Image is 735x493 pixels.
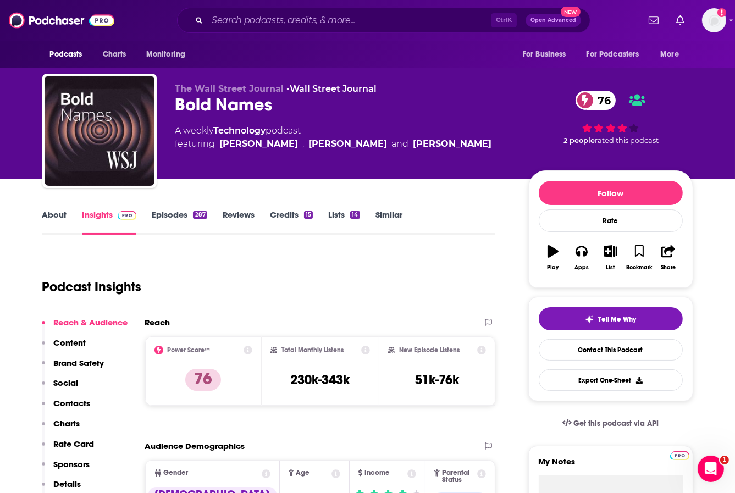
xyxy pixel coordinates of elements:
[54,459,90,469] p: Sponsors
[152,209,207,235] a: Episodes287
[626,264,652,271] div: Bookmark
[42,398,91,418] button: Contacts
[660,47,679,62] span: More
[207,12,491,29] input: Search podcasts, credits, & more...
[42,317,128,337] button: Reach & Audience
[42,418,80,439] button: Charts
[491,13,517,27] span: Ctrl K
[223,209,255,235] a: Reviews
[523,47,566,62] span: For Business
[561,7,581,17] span: New
[177,8,590,33] div: Search podcasts, credits, & more...
[579,44,655,65] button: open menu
[309,137,388,151] div: [PERSON_NAME]
[702,8,726,32] span: Logged in as rpearson
[185,369,221,391] p: 76
[168,346,211,354] h2: Power Score™
[139,44,200,65] button: open menu
[328,209,360,235] a: Lists14
[672,11,689,30] a: Show notifications dropdown
[54,317,128,328] p: Reach & Audience
[375,209,402,235] a: Similar
[567,238,596,278] button: Apps
[270,209,313,235] a: Credits15
[145,441,245,451] h2: Audience Demographics
[290,84,377,94] a: Wall Street Journal
[644,11,663,30] a: Show notifications dropdown
[296,469,310,477] span: Age
[547,264,559,271] div: Play
[595,136,659,145] span: rated this podcast
[103,47,126,62] span: Charts
[661,264,676,271] div: Share
[670,451,689,460] img: Podchaser Pro
[598,315,636,324] span: Tell Me Why
[304,211,313,219] div: 15
[413,137,492,151] div: [PERSON_NAME]
[42,279,142,295] h1: Podcast Insights
[118,211,137,220] img: Podchaser Pro
[287,84,377,94] span: •
[392,137,409,151] span: and
[606,264,615,271] div: List
[399,346,460,354] h2: New Episode Listens
[42,459,90,479] button: Sponsors
[528,84,693,152] div: 76 2 peoplerated this podcast
[96,44,133,65] a: Charts
[54,418,80,429] p: Charts
[364,469,390,477] span: Income
[54,358,104,368] p: Brand Safety
[42,439,95,459] button: Rate Card
[573,419,659,428] span: Get this podcast via API
[54,398,91,408] p: Contacts
[175,124,492,151] div: A weekly podcast
[290,372,350,388] h3: 230k-343k
[539,307,683,330] button: tell me why sparkleTell Me Why
[350,211,360,219] div: 14
[54,337,86,348] p: Content
[530,18,576,23] span: Open Advanced
[539,238,567,278] button: Play
[576,91,616,110] a: 76
[539,339,683,361] a: Contact This Podcast
[42,378,79,398] button: Social
[554,410,668,437] a: Get this podcast via API
[220,137,299,151] a: Danny Lewis
[539,209,683,232] div: Rate
[54,479,81,489] p: Details
[596,238,625,278] button: List
[515,44,580,65] button: open menu
[574,264,589,271] div: Apps
[175,137,492,151] span: featuring
[45,76,154,186] img: Bold Names
[281,346,344,354] h2: Total Monthly Listens
[145,317,170,328] h2: Reach
[42,358,104,378] button: Brand Safety
[702,8,726,32] button: Show profile menu
[625,238,654,278] button: Bookmark
[82,209,137,235] a: InsightsPodchaser Pro
[702,8,726,32] img: User Profile
[564,136,595,145] span: 2 people
[653,44,693,65] button: open menu
[585,315,594,324] img: tell me why sparkle
[654,238,682,278] button: Share
[717,8,726,17] svg: Add a profile image
[175,84,284,94] span: The Wall Street Journal
[539,456,683,475] label: My Notes
[442,469,476,484] span: Parental Status
[587,91,616,110] span: 76
[54,378,79,388] p: Social
[539,369,683,391] button: Export One-Sheet
[303,137,305,151] span: ,
[214,125,266,136] a: Technology
[670,450,689,460] a: Pro website
[42,44,97,65] button: open menu
[539,181,683,205] button: Follow
[415,372,459,388] h3: 51k-76k
[54,439,95,449] p: Rate Card
[42,337,86,358] button: Content
[146,47,185,62] span: Monitoring
[698,456,724,482] iframe: Intercom live chat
